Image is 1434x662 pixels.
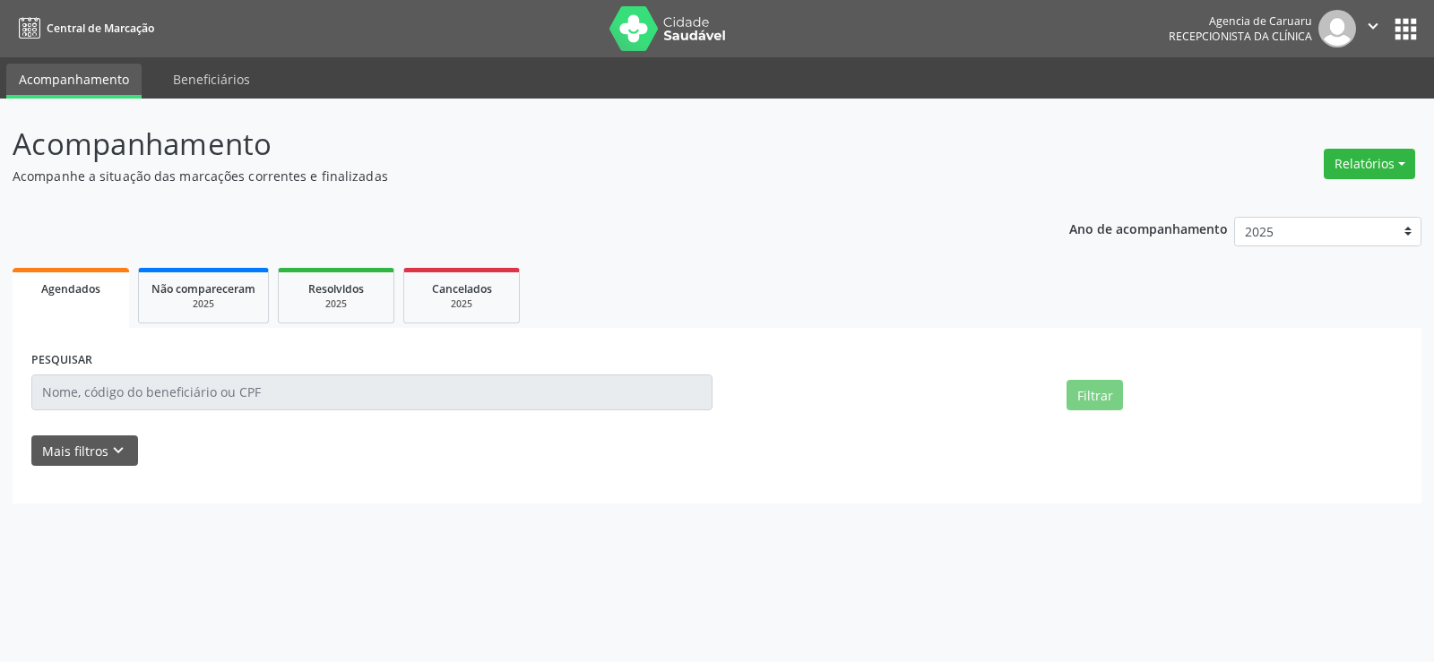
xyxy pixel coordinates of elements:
[13,167,998,185] p: Acompanhe a situação das marcações correntes e finalizadas
[291,297,381,311] div: 2025
[1318,10,1356,47] img: img
[31,435,138,467] button: Mais filtroskeyboard_arrow_down
[1363,16,1383,36] i: 
[47,21,154,36] span: Central de Marcação
[417,297,506,311] div: 2025
[1067,380,1123,410] button: Filtrar
[1169,13,1312,29] div: Agencia de Caruaru
[41,281,100,297] span: Agendados
[1356,10,1390,47] button: 
[151,297,255,311] div: 2025
[13,13,154,43] a: Central de Marcação
[108,441,128,460] i: keyboard_arrow_down
[1169,29,1312,44] span: Recepcionista da clínica
[1069,217,1228,239] p: Ano de acompanhamento
[308,281,364,297] span: Resolvidos
[160,64,263,95] a: Beneficiários
[151,281,255,297] span: Não compareceram
[31,347,92,374] label: PESQUISAR
[432,281,492,297] span: Cancelados
[6,64,142,99] a: Acompanhamento
[1324,149,1415,179] button: Relatórios
[13,122,998,167] p: Acompanhamento
[1390,13,1421,45] button: apps
[31,374,713,410] input: Nome, código do beneficiário ou CPF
